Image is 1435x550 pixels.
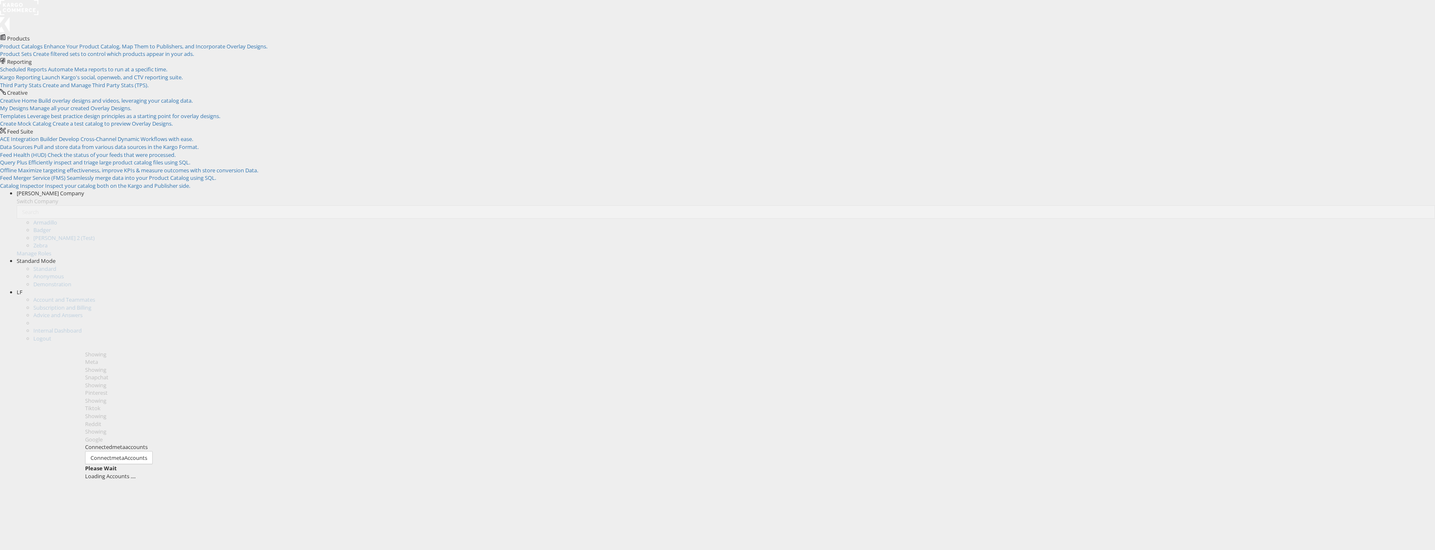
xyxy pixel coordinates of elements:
[112,443,125,451] span: meta
[18,167,258,174] span: Maximize targeting effectiveness, improve KPIs & measure outcomes with store conversion Data.
[85,464,117,472] strong: Please Wait
[33,311,83,319] a: Advice and Answers
[7,89,28,96] span: Creative
[30,104,131,112] span: Manage all your created Overlay Designs.
[53,120,173,127] span: Create a test catalog to preview Overlay Designs.
[85,404,1429,412] div: Tiktok
[33,242,48,249] a: Zebra
[33,50,194,58] span: Create filtered sets to control which products appear in your ads.
[27,112,220,120] span: Leverage best practice design principles as a starting point for overlay designs.
[43,81,149,89] span: Create and Manage Third Party Stats (TPS).
[48,151,176,159] span: Check the status of your feeds that were processed.
[33,272,64,280] a: Anonymous
[33,234,95,242] a: [PERSON_NAME] 2 (Test)
[85,358,1429,366] div: Meta
[33,327,82,334] a: Internal Dashboard
[85,381,1429,389] div: Showing
[44,43,267,50] span: Enhance Your Product Catalog, Map Them to Publishers, and Incorporate Overlay Designs.
[28,159,190,166] span: Efficiently inspect and triage large product catalog files using SQL.
[34,143,199,151] span: Pull and store data from various data sources in the Kargo Format.
[85,373,1429,381] div: Snapchat
[85,472,1429,480] div: Loading Accounts ....
[85,428,1429,436] div: Showing
[33,280,71,288] a: Demonstration
[111,454,124,462] span: meta
[7,35,30,42] span: Products
[59,135,193,143] span: Develop Cross-Channel Dynamic Workflows with ease.
[38,97,193,104] span: Build overlay designs and videos, leveraging your catalog data.
[85,366,1429,374] div: Showing
[67,174,216,182] span: Seamlessly merge data into your Product Catalog using SQL.
[33,219,57,226] a: Armadillo
[33,304,91,311] a: Subscription and Billing
[33,226,51,234] a: Badger
[48,66,167,73] span: Automate Meta reports to run at a specific time.
[33,265,56,272] a: Standard
[85,397,1429,405] div: Showing
[7,58,32,66] span: Reporting
[85,389,1429,397] div: Pinterest
[17,197,1435,205] div: Switch Company
[17,189,84,197] span: [PERSON_NAME] Company
[85,443,1429,451] div: Connected accounts
[17,257,55,265] span: Standard Mode
[17,205,1435,219] input: Search
[85,436,1429,444] div: Google
[85,351,1429,358] div: Showing
[85,451,153,465] button: ConnectmetaAccounts
[17,250,51,257] a: Manage Roles
[7,128,33,135] span: Feed Suite
[42,73,183,81] span: Launch Kargo's social, openweb, and CTV reporting suite.
[33,335,51,342] a: Logout
[17,288,23,296] span: LF
[33,296,95,303] a: Account and Teammates
[45,182,190,189] span: Inspect your catalog both on the Kargo and Publisher side.
[85,412,1429,420] div: Showing
[85,420,1429,428] div: Reddit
